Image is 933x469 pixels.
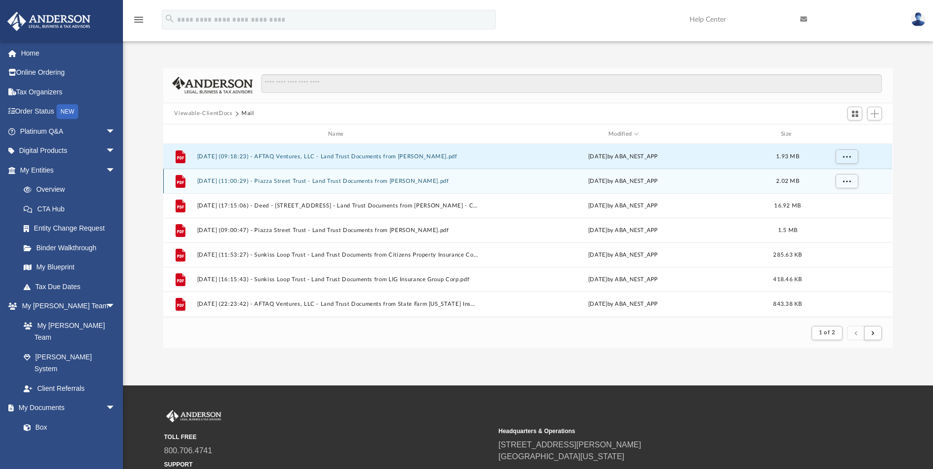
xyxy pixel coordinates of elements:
a: Online Ordering [7,63,130,83]
a: 800.706.4741 [164,446,212,455]
a: Entity Change Request [14,219,130,238]
div: id [812,130,881,139]
div: Name [197,130,478,139]
span: 418.46 KB [774,277,802,282]
button: Viewable-ClientDocs [174,109,232,118]
span: [DATE] [588,154,607,159]
a: My Entitiesarrow_drop_down [7,160,130,180]
a: Home [7,43,130,63]
div: by ABA_NEST_APP [482,152,764,161]
div: [DATE] by ABA_NEST_APP [482,202,764,210]
span: 16.92 MB [775,203,801,208]
a: [PERSON_NAME] System [14,347,125,379]
a: Order StatusNEW [7,102,130,122]
div: [DATE] by ABA_NEST_APP [482,300,764,309]
span: arrow_drop_down [106,141,125,161]
small: TOLL FREE [164,433,492,441]
a: Tax Organizers [7,82,130,102]
a: Overview [14,180,130,200]
a: [STREET_ADDRESS][PERSON_NAME] [499,440,641,449]
a: Digital Productsarrow_drop_down [7,141,130,161]
span: arrow_drop_down [106,296,125,317]
span: arrow_drop_down [106,398,125,418]
button: [DATE] (11:53:27) - Sunkiss Loop Trust - Land Trust Documents from Citizens Property Insurance Co... [197,252,479,258]
button: [DATE] (09:18:23) - AFTAQ Ventures, LLC - Land Trust Documents from [PERSON_NAME].pdf [197,153,479,160]
a: Platinum Q&Aarrow_drop_down [7,121,130,141]
div: [DATE] by ABA_NEST_APP [482,177,764,186]
button: [DATE] (22:23:42) - AFTAQ Ventures, LLC - Land Trust Documents from State Farm [US_STATE] Insuran... [197,301,479,307]
input: Search files and folders [261,74,882,93]
small: Headquarters & Operations [499,427,826,436]
a: Box [14,417,120,437]
div: NEW [57,104,78,119]
div: [DATE] by ABA_NEST_APP [482,226,764,235]
button: More options [836,149,858,164]
i: menu [133,14,145,26]
i: search [164,13,175,24]
img: User Pic [911,12,926,27]
a: Binder Walkthrough [14,238,130,258]
a: [GEOGRAPHIC_DATA][US_STATE] [499,452,625,461]
button: [DATE] (11:00:29) - Piazza Street Trust - Land Trust Documents from [PERSON_NAME].pdf [197,178,479,184]
div: id [168,130,192,139]
a: My Documentsarrow_drop_down [7,398,125,418]
a: My [PERSON_NAME] Team [14,316,120,347]
div: Modified [482,130,764,139]
div: grid [163,144,892,318]
div: Size [768,130,808,139]
img: Anderson Advisors Platinum Portal [164,410,223,423]
button: [DATE] (09:00:47) - Piazza Street Trust - Land Trust Documents from [PERSON_NAME].pdf [197,227,479,234]
div: [DATE] by ABA_NEST_APP [482,251,764,260]
button: More options [836,174,858,189]
span: 1.5 MB [778,228,798,233]
a: Client Referrals [14,379,125,398]
a: Tax Due Dates [14,277,130,296]
span: arrow_drop_down [106,121,125,142]
a: CTA Hub [14,199,130,219]
span: 285.63 KB [774,252,802,258]
button: Add [867,107,882,120]
a: My Blueprint [14,258,125,277]
div: [DATE] by ABA_NEST_APP [482,275,764,284]
span: 843.38 KB [774,301,802,307]
button: [DATE] (17:15:06) - Deed - [STREET_ADDRESS] - Land Trust Documents from [PERSON_NAME] - Citizens.pdf [197,203,479,209]
button: 1 of 2 [812,326,843,340]
button: Switch to Grid View [847,107,862,120]
a: My [PERSON_NAME] Teamarrow_drop_down [7,296,125,316]
span: 2.02 MB [776,178,799,184]
img: Anderson Advisors Platinum Portal [4,12,93,31]
a: menu [133,19,145,26]
span: 1.93 MB [776,154,799,159]
span: arrow_drop_down [106,160,125,180]
button: [DATE] (16:15:43) - Sunkiss Loop Trust - Land Trust Documents from LIG Insurance Group Corp.pdf [197,276,479,283]
button: Mail [241,109,254,118]
span: 1 of 2 [819,330,835,335]
small: SUPPORT [164,460,492,469]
